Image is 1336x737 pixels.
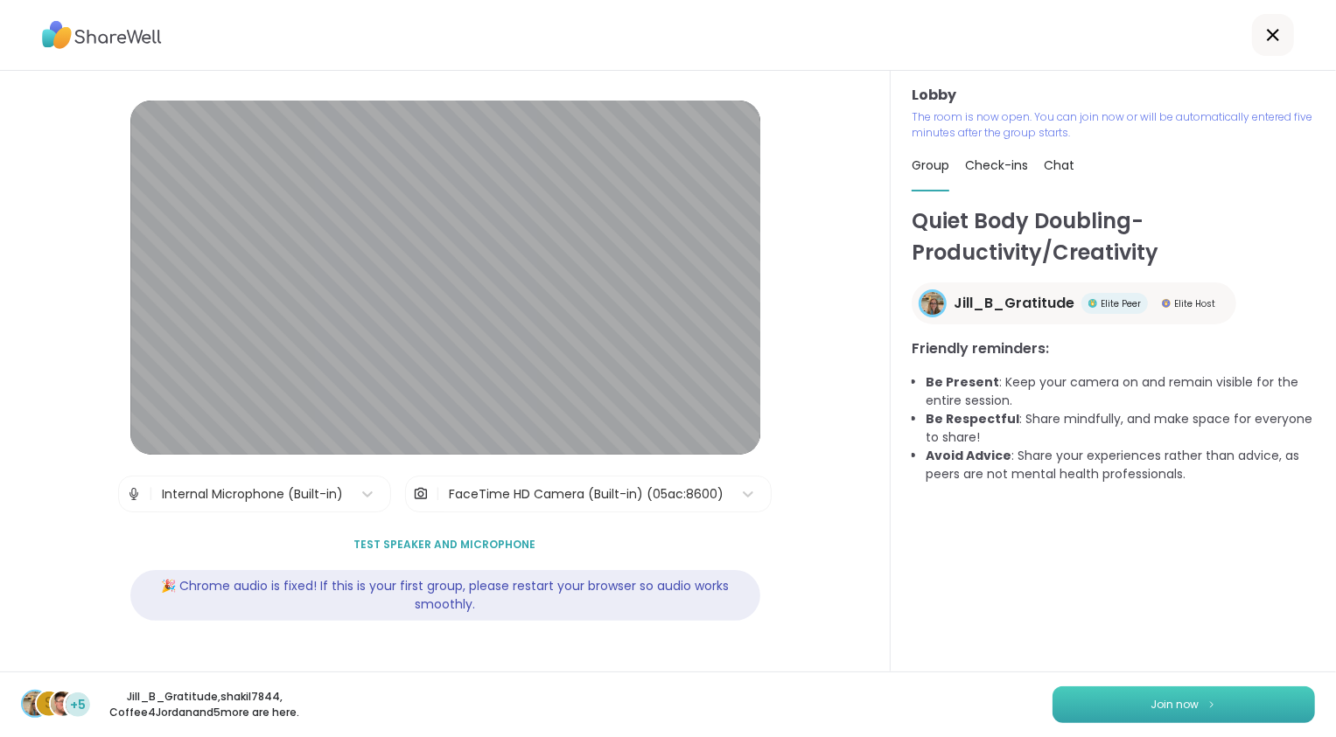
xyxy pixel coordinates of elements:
span: Elite Host [1174,297,1215,310]
div: FaceTime HD Camera (Built-in) (05ac:8600) [449,485,724,504]
span: | [149,476,153,511]
h1: Quiet Body Doubling- Productivity/Creativity [912,205,1315,268]
img: Camera [413,476,429,511]
img: Coffee4Jordan [51,692,75,716]
b: Avoid Advice [926,447,1011,464]
img: Microphone [126,476,142,511]
span: Test speaker and microphone [354,537,536,553]
li: : Share mindfully, and make space for everyone to share! [926,410,1315,447]
li: : Share your experiences rather than advice, as peers are not mental health professionals. [926,447,1315,483]
h3: Friendly reminders: [912,338,1315,359]
h3: Lobby [912,85,1315,106]
div: 🎉 Chrome audio is fixed! If this is your first group, please restart your browser so audio works ... [130,570,760,621]
li: : Keep your camera on and remain visible for the entire session. [926,373,1315,410]
button: Test speaker and microphone [347,526,543,563]
span: +5 [70,696,86,714]
a: Jill_B_GratitudeJill_B_GratitudeElite PeerElite PeerElite HostElite Host [912,282,1236,324]
img: Elite Peer [1088,299,1097,308]
button: Join now [1053,686,1315,723]
img: Elite Host [1162,299,1171,308]
b: Be Present [926,373,999,391]
img: Jill_B_Gratitude [921,292,944,315]
span: Group [912,156,949,174]
img: ShareWell Logomark [1207,699,1217,709]
span: Jill_B_Gratitude [954,293,1074,314]
img: ShareWell Logo [42,15,162,55]
span: Elite Peer [1101,297,1141,310]
p: The room is now open. You can join now or will be automatically entered five minutes after the gr... [912,109,1315,141]
span: | [436,476,440,511]
img: Jill_B_Gratitude [23,692,47,716]
span: s [45,692,53,715]
div: Internal Microphone (Built-in) [162,485,343,504]
span: Chat [1044,156,1074,174]
span: Check-ins [965,156,1028,174]
span: Join now [1151,697,1200,713]
b: Be Respectful [926,410,1019,428]
p: Jill_B_Gratitude , shakil7844 , Coffee4Jordan and 5 more are here. [107,689,303,720]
